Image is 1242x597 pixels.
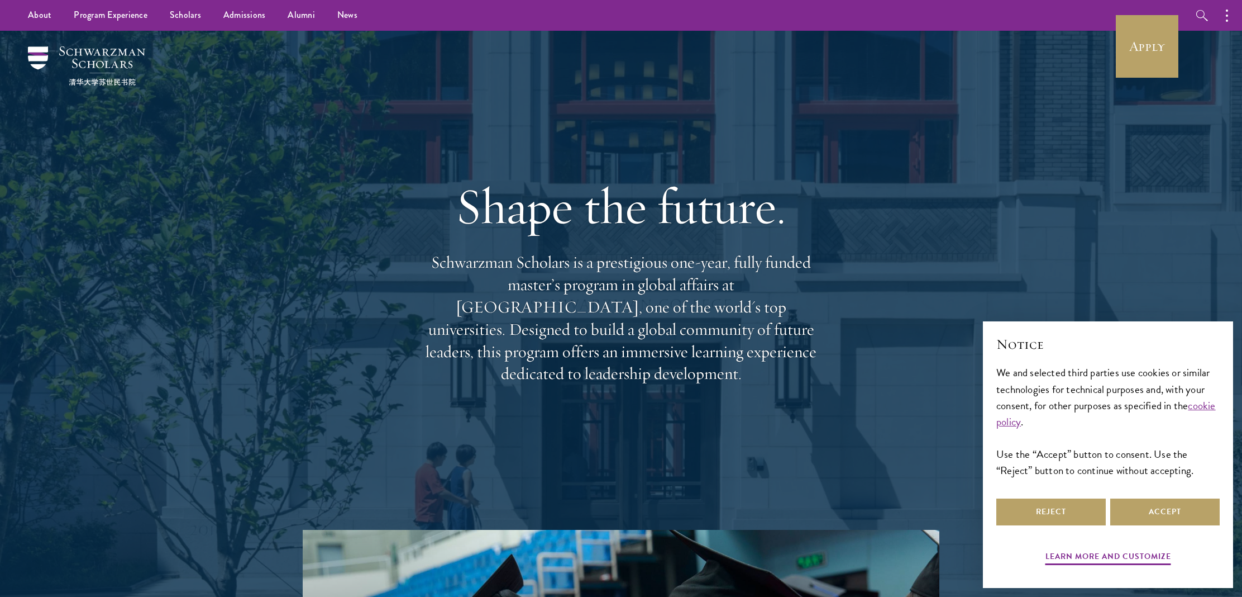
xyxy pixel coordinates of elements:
[996,335,1220,354] h2: Notice
[420,175,822,238] h1: Shape the future.
[420,252,822,385] p: Schwarzman Scholars is a prestigious one-year, fully funded master’s program in global affairs at...
[996,397,1216,430] a: cookie policy
[1116,15,1178,78] a: Apply
[996,499,1106,525] button: Reject
[996,364,1220,478] div: We and selected third parties use cookies or similar technologies for technical purposes and, wit...
[1045,549,1171,567] button: Learn more and customize
[28,46,145,86] img: Schwarzman Scholars
[1110,499,1220,525] button: Accept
